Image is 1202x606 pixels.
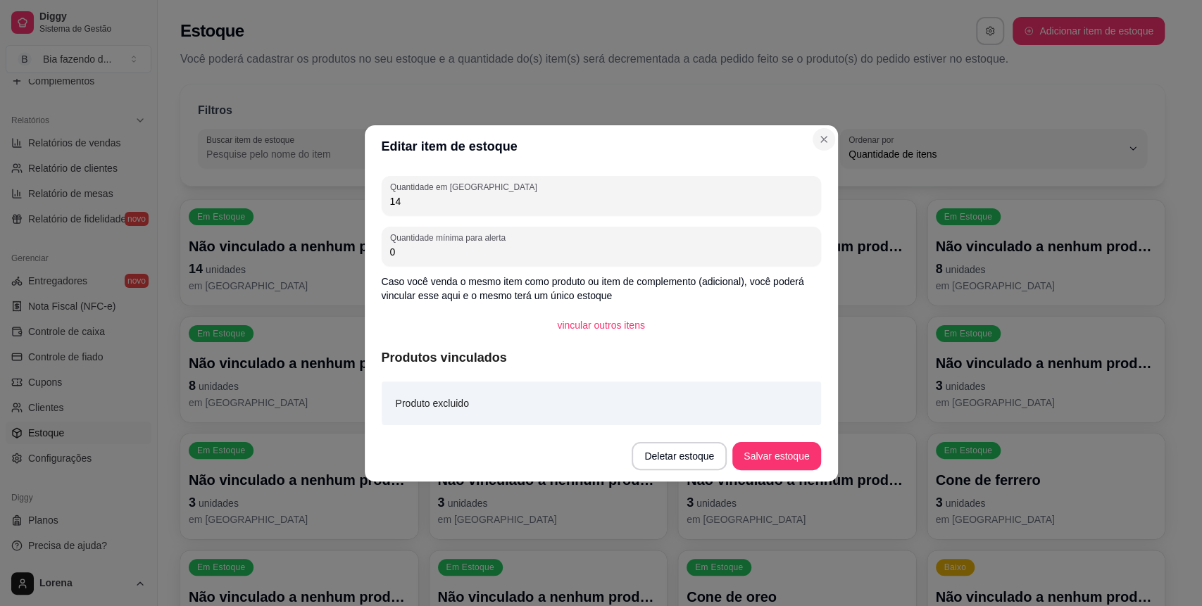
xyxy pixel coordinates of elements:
[546,311,656,339] button: vincular outros itens
[365,125,838,168] header: Editar item de estoque
[732,442,820,470] button: Salvar estoque
[390,232,511,244] label: Quantidade mínima para alerta
[382,274,821,303] p: Caso você venda o mesmo item como produto ou item de complemento (adicional), você poderá vincula...
[382,348,821,367] article: Produtos vinculados
[813,128,835,151] button: Close
[390,194,813,208] input: Quantidade em estoque
[390,245,813,259] input: Quantidade mínima para alerta
[390,181,541,193] label: Quantidade em [GEOGRAPHIC_DATA]
[632,442,727,470] button: Deletar estoque
[396,396,469,411] article: Produto excluido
